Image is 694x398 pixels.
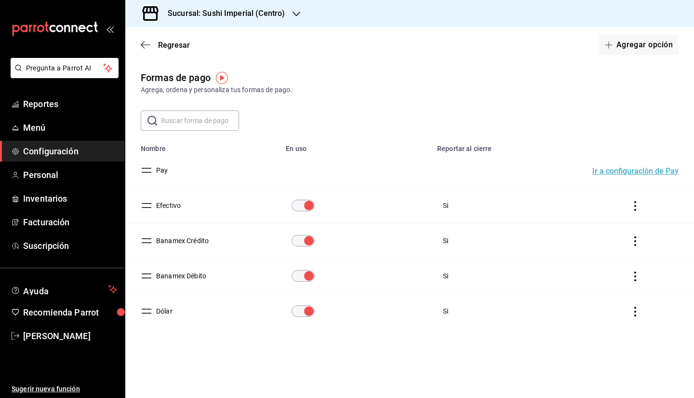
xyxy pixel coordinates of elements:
span: Recomienda Parrot [23,306,117,319]
button: Regresar [141,41,190,50]
button: Pay [152,165,168,175]
button: drag [141,305,152,317]
button: Pregunta a Parrot AI [11,58,119,78]
span: Si [443,307,448,315]
span: Reportes [23,97,117,110]
span: Sugerir nueva función [12,384,117,394]
span: Si [443,272,448,280]
span: Suscripción [23,239,117,252]
span: Pregunta a Parrot AI [26,63,104,73]
span: Configuración [23,145,117,158]
a: Pregunta a Parrot AI [7,70,119,80]
button: drag [141,200,152,211]
button: actions [630,236,640,246]
h3: Sucursal: Sushi Imperial (Centro) [160,8,285,19]
span: Personal [23,168,117,181]
button: Banamex Crédito [152,236,209,246]
span: Si [443,202,448,209]
th: En uso [280,138,431,153]
button: actions [630,201,640,211]
button: actions [630,272,640,281]
div: Agrega, ordena y personaliza tus formas de pago. [141,85,679,95]
button: Efectivo [152,201,181,210]
a: Ir a configuración de Pay [592,166,679,174]
table: paymentsTable [125,138,694,329]
span: Facturación [23,216,117,229]
button: Banamex Débito [152,271,206,281]
div: Formas de pago [141,70,211,85]
span: Inventarios [23,192,117,205]
span: Menú [23,121,117,134]
button: Ir a configuración de Pay [592,167,679,175]
button: drag [141,235,152,247]
button: drag [141,270,152,282]
button: Agregar opción [599,35,679,55]
button: Dólar [152,306,173,316]
span: Si [443,237,448,245]
span: Regresar [158,41,190,50]
button: actions [630,307,640,316]
button: open_drawer_menu [106,25,114,33]
input: Buscar forma de pago [161,111,239,130]
span: [PERSON_NAME] [23,329,117,343]
img: Tooltip marker [216,72,228,84]
th: Reportar al cierre [431,138,581,153]
button: drag [141,165,152,176]
span: Ayuda [23,284,105,295]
